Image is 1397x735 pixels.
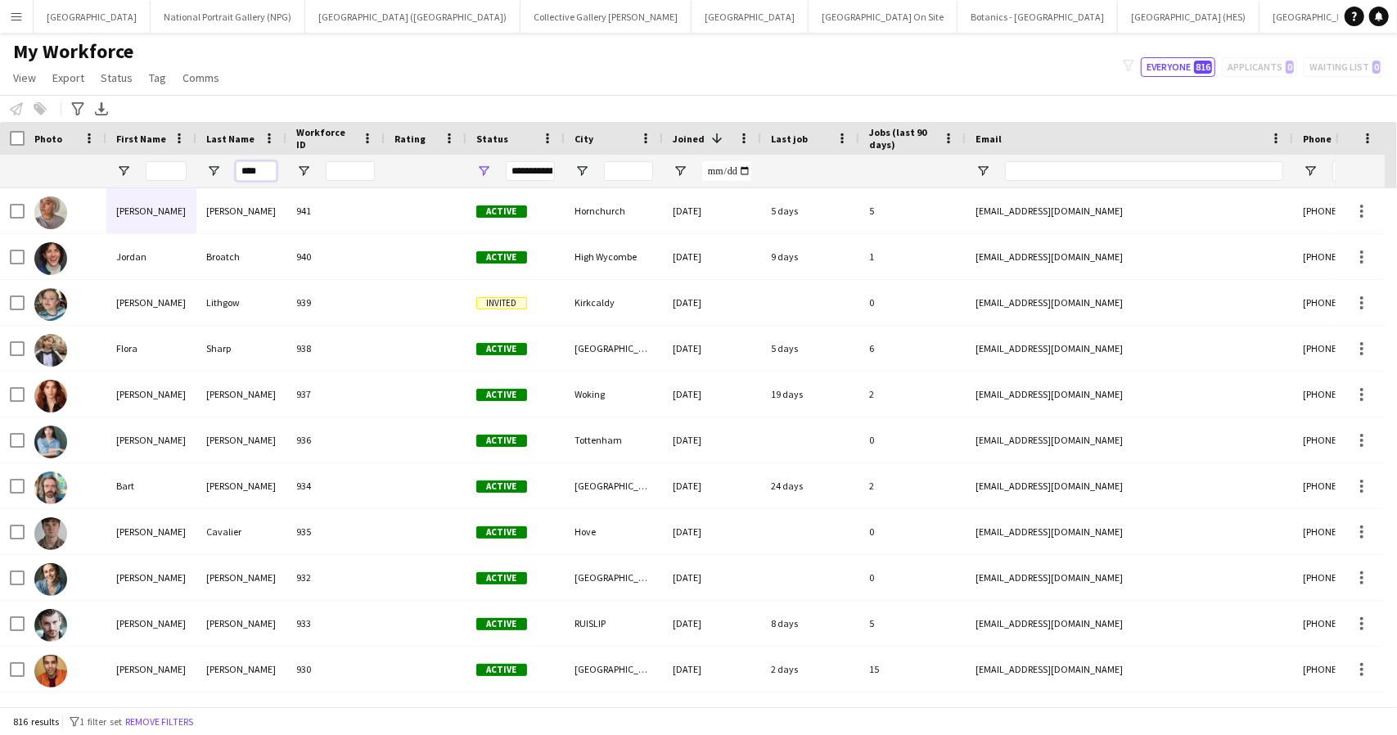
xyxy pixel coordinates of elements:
[565,601,663,646] div: RUISLIP
[196,463,286,508] div: [PERSON_NAME]
[196,417,286,462] div: [PERSON_NAME]
[663,372,761,417] div: [DATE]
[663,509,761,554] div: [DATE]
[34,196,67,229] img: Jessica Seekings
[1303,164,1318,178] button: Open Filter Menu
[286,188,385,233] div: 941
[116,133,166,145] span: First Name
[142,67,173,88] a: Tag
[106,555,196,600] div: [PERSON_NAME]
[79,715,122,728] span: 1 filter set
[966,234,1293,279] div: [EMAIL_ADDRESS][DOMAIN_NAME]
[761,601,859,646] div: 8 days
[859,417,966,462] div: 0
[286,326,385,371] div: 938
[663,280,761,325] div: [DATE]
[34,380,67,413] img: Megan Earl
[286,280,385,325] div: 939
[286,647,385,692] div: 930
[604,161,653,181] input: City Filter Input
[565,417,663,462] div: Tottenham
[809,1,958,33] button: [GEOGRAPHIC_DATA] On Site
[34,609,67,642] img: Hugo Salter
[196,601,286,646] div: [PERSON_NAME]
[106,188,196,233] div: [PERSON_NAME]
[34,133,62,145] span: Photo
[859,463,966,508] div: 2
[761,647,859,692] div: 2 days
[663,463,761,508] div: [DATE]
[106,601,196,646] div: [PERSON_NAME]
[151,1,305,33] button: National Portrait Gallery (NPG)
[1141,57,1215,77] button: Everyone816
[106,234,196,279] div: Jordan
[966,555,1293,600] div: [EMAIL_ADDRESS][DOMAIN_NAME]
[326,161,375,181] input: Workforce ID Filter Input
[34,655,67,688] img: Alex Stedman
[34,517,67,550] img: Louis Cavalier
[296,126,355,151] span: Workforce ID
[196,280,286,325] div: Lithgow
[1005,161,1283,181] input: Email Filter Input
[92,99,111,119] app-action-btn: Export XLSX
[196,234,286,279] div: Broatch
[761,326,859,371] div: 5 days
[286,601,385,646] div: 933
[859,280,966,325] div: 0
[565,647,663,692] div: [GEOGRAPHIC_DATA]
[761,463,859,508] div: 24 days
[286,372,385,417] div: 937
[106,372,196,417] div: [PERSON_NAME]
[34,471,67,504] img: Bart Lambert
[476,435,527,447] span: Active
[476,205,527,218] span: Active
[286,509,385,554] div: 935
[663,417,761,462] div: [DATE]
[976,133,1002,145] span: Email
[34,242,67,275] img: Jordan Broatch
[565,234,663,279] div: High Wycombe
[476,343,527,355] span: Active
[958,1,1118,33] button: Botanics - [GEOGRAPHIC_DATA]
[663,555,761,600] div: [DATE]
[761,234,859,279] div: 9 days
[106,417,196,462] div: [PERSON_NAME]
[286,555,385,600] div: 932
[565,372,663,417] div: Woking
[476,480,527,493] span: Active
[575,164,589,178] button: Open Filter Menu
[663,234,761,279] div: [DATE]
[183,70,219,85] span: Comms
[771,133,808,145] span: Last job
[476,164,491,178] button: Open Filter Menu
[176,67,226,88] a: Comms
[859,326,966,371] div: 6
[663,601,761,646] div: [DATE]
[52,70,84,85] span: Export
[1194,61,1212,74] span: 816
[859,372,966,417] div: 2
[196,555,286,600] div: [PERSON_NAME]
[859,234,966,279] div: 1
[34,1,151,33] button: [GEOGRAPHIC_DATA]
[520,1,692,33] button: Collective Gallery [PERSON_NAME]
[476,297,527,309] span: Invited
[663,326,761,371] div: [DATE]
[966,601,1293,646] div: [EMAIL_ADDRESS][DOMAIN_NAME]
[476,664,527,676] span: Active
[859,555,966,600] div: 0
[565,280,663,325] div: Kirkcaldy
[286,463,385,508] div: 934
[976,164,990,178] button: Open Filter Menu
[966,280,1293,325] div: [EMAIL_ADDRESS][DOMAIN_NAME]
[966,372,1293,417] div: [EMAIL_ADDRESS][DOMAIN_NAME]
[94,67,139,88] a: Status
[476,389,527,401] span: Active
[966,509,1293,554] div: [EMAIL_ADDRESS][DOMAIN_NAME]
[702,161,751,181] input: Joined Filter Input
[692,1,809,33] button: [GEOGRAPHIC_DATA]
[13,39,133,64] span: My Workforce
[122,713,196,731] button: Remove filters
[34,563,67,596] img: Audrey Roberts-Laverty
[1118,1,1260,33] button: [GEOGRAPHIC_DATA] (HES)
